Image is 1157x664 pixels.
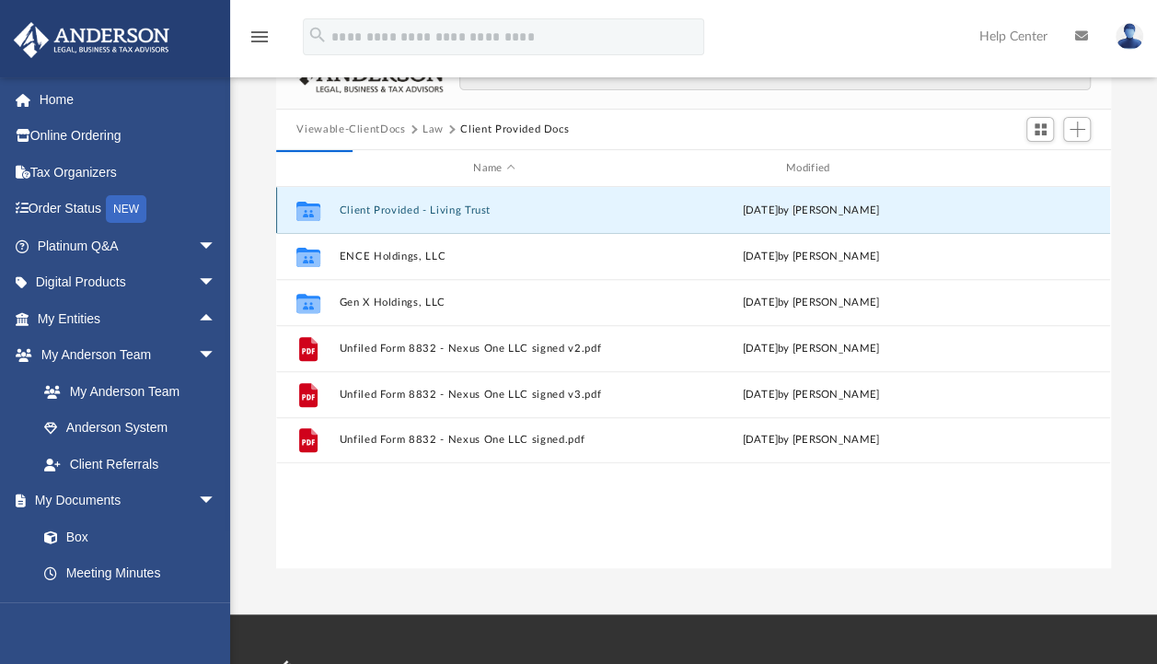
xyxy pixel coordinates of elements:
[340,250,649,262] button: ENCE Holdings, LLC
[26,410,235,447] a: Anderson System
[249,35,271,48] a: menu
[26,591,226,628] a: Forms Library
[26,373,226,410] a: My Anderson Team
[13,118,244,155] a: Online Ordering
[198,483,235,520] span: arrow_drop_down
[13,191,244,228] a: Order StatusNEW
[422,122,444,138] button: Law
[13,300,244,337] a: My Entitiesarrow_drop_up
[198,300,235,338] span: arrow_drop_up
[13,154,244,191] a: Tax Organizers
[1063,117,1091,143] button: Add
[340,204,649,216] button: Client Provided - Living Trust
[8,22,175,58] img: Anderson Advisors Platinum Portal
[198,264,235,302] span: arrow_drop_down
[340,434,649,446] button: Unfiled Form 8832 - Nexus One LLC signed.pdf
[26,555,235,592] a: Meeting Minutes
[974,160,1103,177] div: id
[1116,23,1143,50] img: User Pic
[460,122,569,138] button: Client Provided Docs
[106,195,146,223] div: NEW
[656,203,966,219] div: [DATE] by [PERSON_NAME]
[13,227,244,264] a: Platinum Q&Aarrow_drop_down
[13,264,244,301] a: Digital Productsarrow_drop_down
[656,341,966,357] div: [DATE] by [PERSON_NAME]
[307,25,328,45] i: search
[198,337,235,375] span: arrow_drop_down
[13,81,244,118] a: Home
[656,295,966,311] div: [DATE] by [PERSON_NAME]
[340,343,649,355] button: Unfiled Form 8832 - Nexus One LLC signed v2.pdf
[656,160,966,177] div: Modified
[276,187,1110,569] div: grid
[249,26,271,48] i: menu
[339,160,648,177] div: Name
[296,122,405,138] button: Viewable-ClientDocs
[656,387,966,403] div: [DATE] by [PERSON_NAME]
[13,337,235,374] a: My Anderson Teamarrow_drop_down
[26,518,226,555] a: Box
[284,160,330,177] div: id
[340,297,649,309] button: Gen X Holdings, LLC
[13,483,235,519] a: My Documentsarrow_drop_down
[656,432,966,448] div: [DATE] by [PERSON_NAME]
[656,249,966,265] div: [DATE] by [PERSON_NAME]
[340,389,649,401] button: Unfiled Form 8832 - Nexus One LLC signed v3.pdf
[26,446,235,483] a: Client Referrals
[198,227,235,265] span: arrow_drop_down
[1026,117,1054,143] button: Switch to Grid View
